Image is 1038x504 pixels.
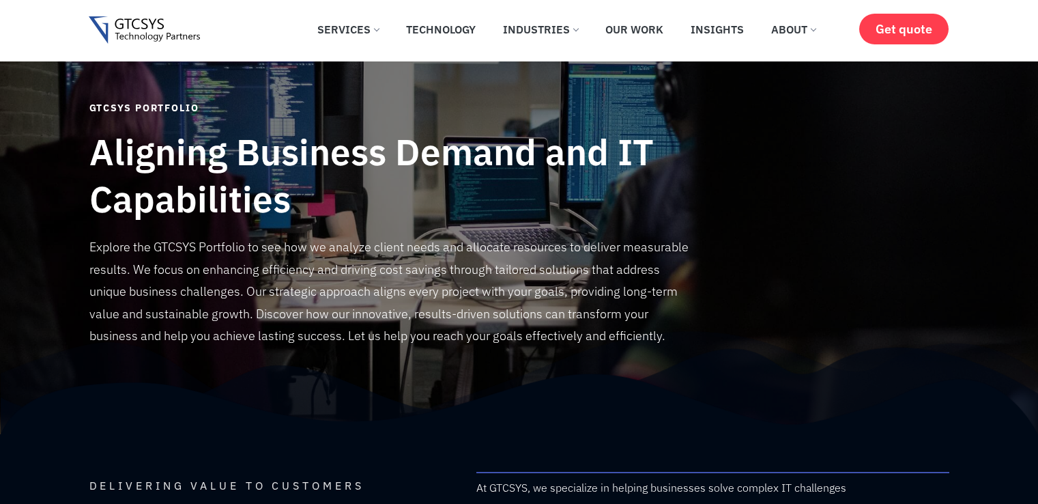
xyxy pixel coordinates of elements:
a: Insights [680,14,754,44]
h2: Aligning Business Demand and IT Capabilities [89,129,691,223]
div: GTCSYS Portfolio [89,101,691,115]
a: Services [307,14,389,44]
a: Technology [396,14,486,44]
p: Explore the GTCSYS Portfolio to see how we analyze client needs and allocate resources to deliver... [89,236,691,347]
a: Get quote [859,14,949,44]
a: Our Work [595,14,674,44]
a: Industries [493,14,588,44]
span: Get quote [876,22,932,36]
img: Gtcsys logo [89,16,200,44]
a: About [761,14,826,44]
p: Delivering value to customers [89,480,463,491]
